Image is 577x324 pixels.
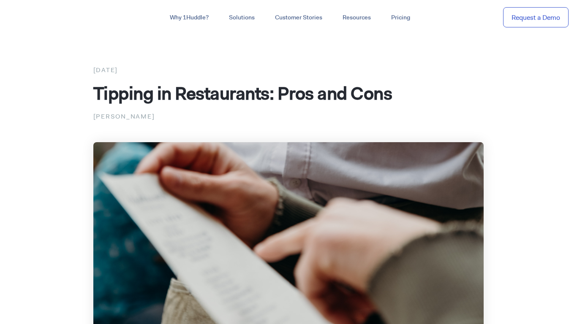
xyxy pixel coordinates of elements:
[503,7,569,28] a: Request a Demo
[93,65,484,76] div: [DATE]
[160,10,219,25] a: Why 1Huddle?
[332,10,381,25] a: Resources
[265,10,332,25] a: Customer Stories
[219,10,265,25] a: Solutions
[381,10,420,25] a: Pricing
[8,9,69,25] img: ...
[93,81,392,105] span: Tipping in Restaurants: Pros and Cons
[93,111,484,122] p: [PERSON_NAME]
